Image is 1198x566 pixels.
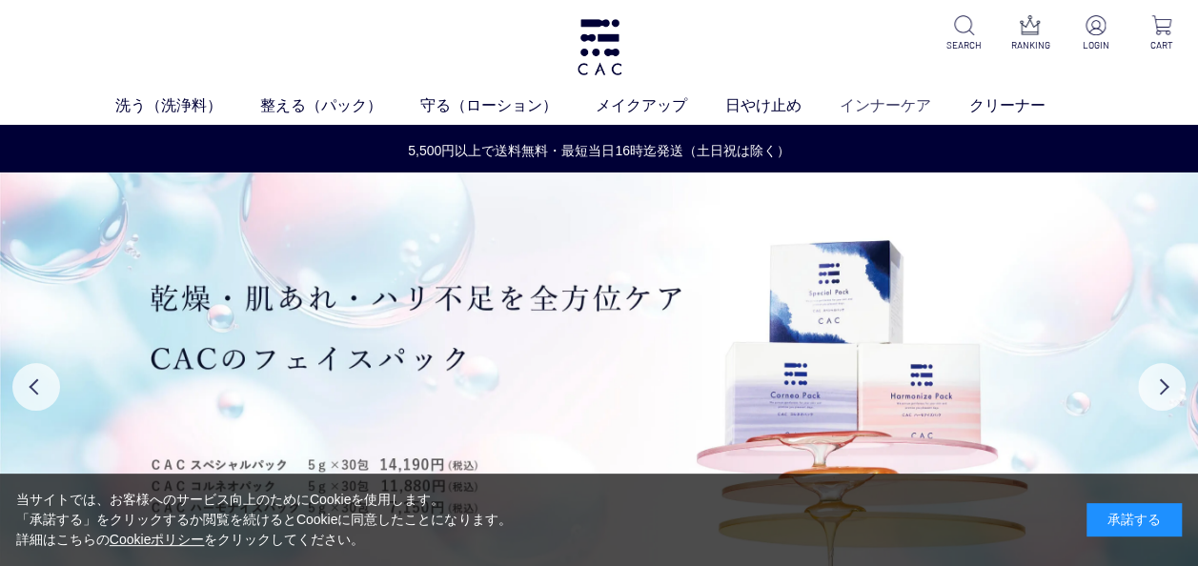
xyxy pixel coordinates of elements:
a: 整える（パック） [260,94,420,117]
a: メイクアップ [596,94,725,117]
a: 洗う（洗浄料） [115,94,260,117]
p: SEARCH [944,38,985,52]
p: LOGIN [1075,38,1117,52]
a: SEARCH [944,15,985,52]
a: Cookieポリシー [110,532,205,547]
p: CART [1141,38,1183,52]
a: クリーナー [969,94,1084,117]
a: 5,500円以上で送料無料・最短当日16時迄発送（土日祝は除く） [1,141,1197,161]
a: CART [1141,15,1183,52]
button: Previous [12,363,60,411]
button: Next [1138,363,1186,411]
p: RANKING [1009,38,1051,52]
a: RANKING [1009,15,1051,52]
a: 日やけ止め [725,94,840,117]
div: 当サイトでは、お客様へのサービス向上のためにCookieを使用します。 「承諾する」をクリックするか閲覧を続けるとCookieに同意したことになります。 詳細はこちらの をクリックしてください。 [16,490,512,550]
a: インナーケア [840,94,969,117]
div: 承諾する [1086,503,1182,536]
img: logo [575,19,624,75]
a: LOGIN [1075,15,1117,52]
a: 守る（ローション） [420,94,596,117]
